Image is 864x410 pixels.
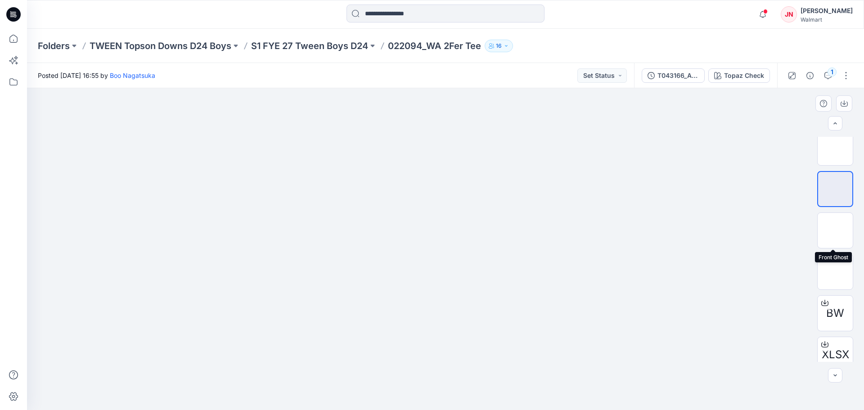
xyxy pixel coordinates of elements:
div: Topaz Check [724,71,764,81]
p: 022094_WA 2Fer Tee [388,40,481,52]
span: BW [826,305,844,321]
div: 1 [828,68,837,77]
div: [PERSON_NAME] [801,5,853,16]
a: Folders [38,40,70,52]
div: T043166_ADM FULL_TWN WA Soccer [GEOGRAPHIC_DATA] [657,71,699,81]
a: TWEEN Topson Downs D24 Boys [90,40,231,52]
a: S1 FYE 27 Tween Boys D24 [251,40,368,52]
button: 16 [485,40,513,52]
div: Walmart [801,16,853,23]
span: Posted [DATE] 16:55 by [38,71,155,80]
button: Topaz Check [708,68,770,83]
p: 16 [496,41,502,51]
button: Details [803,68,817,83]
button: T043166_ADM FULL_TWN WA Soccer [GEOGRAPHIC_DATA] [642,68,705,83]
a: Boo Nagatsuka [110,72,155,79]
span: XLSX [822,347,849,363]
button: 1 [821,68,835,83]
div: JN [781,6,797,23]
